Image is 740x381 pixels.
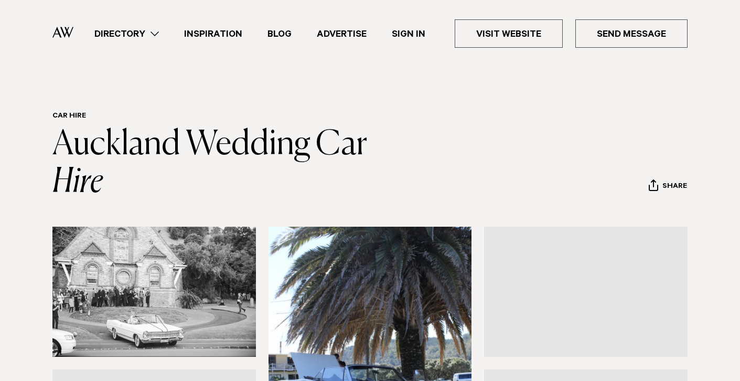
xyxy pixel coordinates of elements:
a: Send Message [575,19,688,48]
a: Inspiration [171,27,255,41]
a: Directory [82,27,171,41]
span: Share [662,182,687,192]
a: Auckland Wedding Car Hire [52,128,372,199]
button: Share [648,179,688,195]
a: Advertise [304,27,379,41]
img: Auckland Weddings Logo [52,27,73,37]
a: Sign In [379,27,438,41]
a: Blog [255,27,304,41]
a: Visit Website [455,19,563,48]
a: Car Hire [52,112,86,121]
